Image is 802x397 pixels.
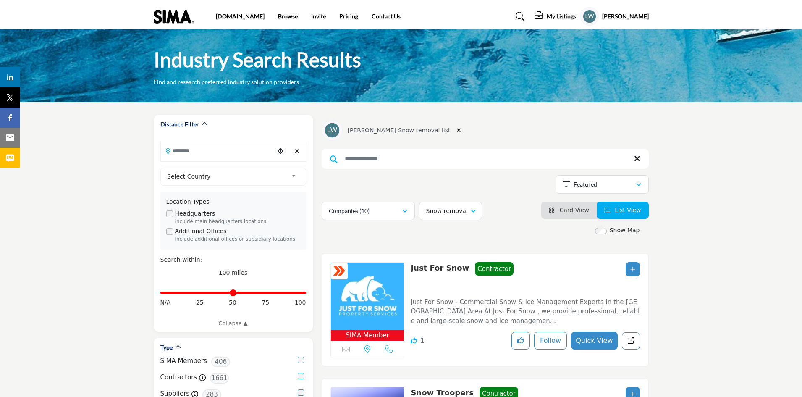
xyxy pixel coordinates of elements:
[262,298,269,307] span: 75
[160,319,306,328] a: Collapse ▲
[196,298,204,307] span: 25
[333,237,346,305] img: ASM Certified Badge Icon
[167,171,288,181] span: Select Country
[339,13,358,20] a: Pricing
[556,175,649,194] button: Featured
[160,120,199,129] h2: Distance Filter
[630,266,635,273] a: Add To List
[161,142,274,159] input: Search Location
[411,263,469,272] a: Just For Snow
[559,207,589,213] span: Card View
[219,269,248,276] span: 100 miles
[604,207,641,213] a: View List
[475,262,514,276] span: Contractor
[175,227,227,236] label: Additional Offices
[580,7,599,26] button: Show hide supplier dropdown
[549,207,589,213] a: View Card
[154,78,299,86] p: Find and research preferred industry solution providers
[571,332,617,350] button: Quick View
[329,207,370,215] p: Companies (10)
[166,197,300,206] div: Location Types
[411,297,640,326] p: Just For Snow - Commercial Snow & Ice Management Experts in the [GEOGRAPHIC_DATA] Area At Just Fo...
[322,149,649,169] input: Search Keyword
[534,332,567,350] button: Follow
[331,263,404,341] a: SIMA Member
[541,202,597,219] li: Card View
[411,262,469,290] p: Just For Snow
[411,337,417,344] i: Like
[615,207,641,213] span: List View
[456,127,461,133] i: Clear search location
[535,11,576,21] div: My Listings
[322,202,415,220] button: Companies (10)
[274,142,287,160] div: Choose your current location
[210,373,229,384] span: 1661
[278,13,298,20] a: Browse
[411,388,474,397] a: Snow Troopers
[311,13,326,20] a: Invite
[160,255,306,264] div: Search within:
[175,209,215,218] label: Headquarters
[426,206,471,216] div: Snow removal
[160,373,197,382] label: Contractors
[574,180,597,189] p: Featured
[622,332,640,350] a: Redirect to listing
[420,337,425,344] span: 1
[216,13,265,20] a: [DOMAIN_NAME]
[346,331,389,340] span: SIMA Member
[160,343,173,352] h2: Type
[160,356,207,366] label: SIMA Members
[175,236,300,243] div: Include additional offices or subsidiary locations
[348,127,451,134] h6: [PERSON_NAME] Snow removal list
[372,13,401,20] a: Contact Us
[298,389,304,396] input: Suppliers checkbox
[411,292,640,326] a: Just For Snow - Commercial Snow & Ice Management Experts in the [GEOGRAPHIC_DATA] Area At Just Fo...
[295,298,306,307] span: 100
[291,142,304,160] div: Clear search location
[229,298,236,307] span: 50
[602,12,649,21] h5: [PERSON_NAME]
[211,357,230,367] span: 406
[160,298,171,307] span: N/A
[610,226,640,235] label: Show Map
[511,332,530,350] button: Like listing
[298,357,304,363] input: SIMA Members checkbox
[298,373,304,379] input: Contractors checkbox
[331,263,404,330] img: Just For Snow
[154,10,198,24] img: Site Logo
[597,202,649,219] li: List View
[508,10,530,23] a: Search
[419,202,482,220] button: Snow removal
[547,13,576,20] h5: My Listings
[175,218,300,226] div: Include main headquarters locations
[154,47,361,73] h1: Industry Search Results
